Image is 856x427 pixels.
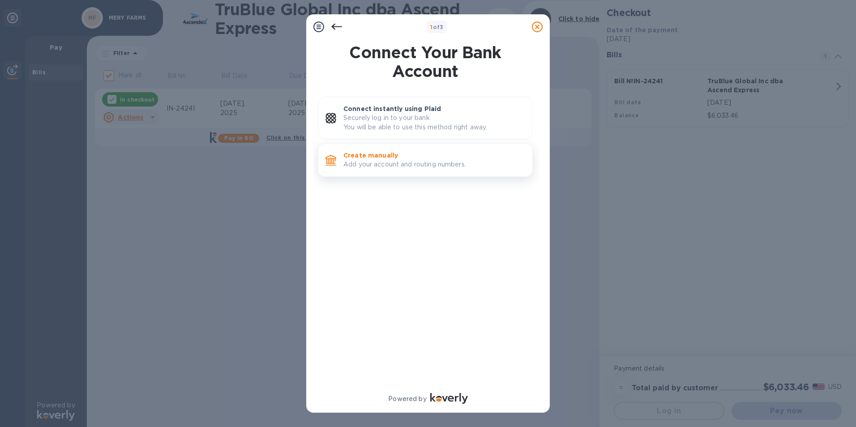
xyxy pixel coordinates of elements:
[343,113,525,132] p: Securely log in to your bank. You will be able to use this method right away.
[430,24,444,30] b: of 3
[343,160,525,169] p: Add your account and routing numbers.
[343,104,525,113] p: Connect instantly using Plaid
[314,43,536,81] h1: Connect Your Bank Account
[343,151,525,160] p: Create manually
[430,393,468,404] img: Logo
[388,394,426,404] p: Powered by
[430,24,432,30] span: 1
